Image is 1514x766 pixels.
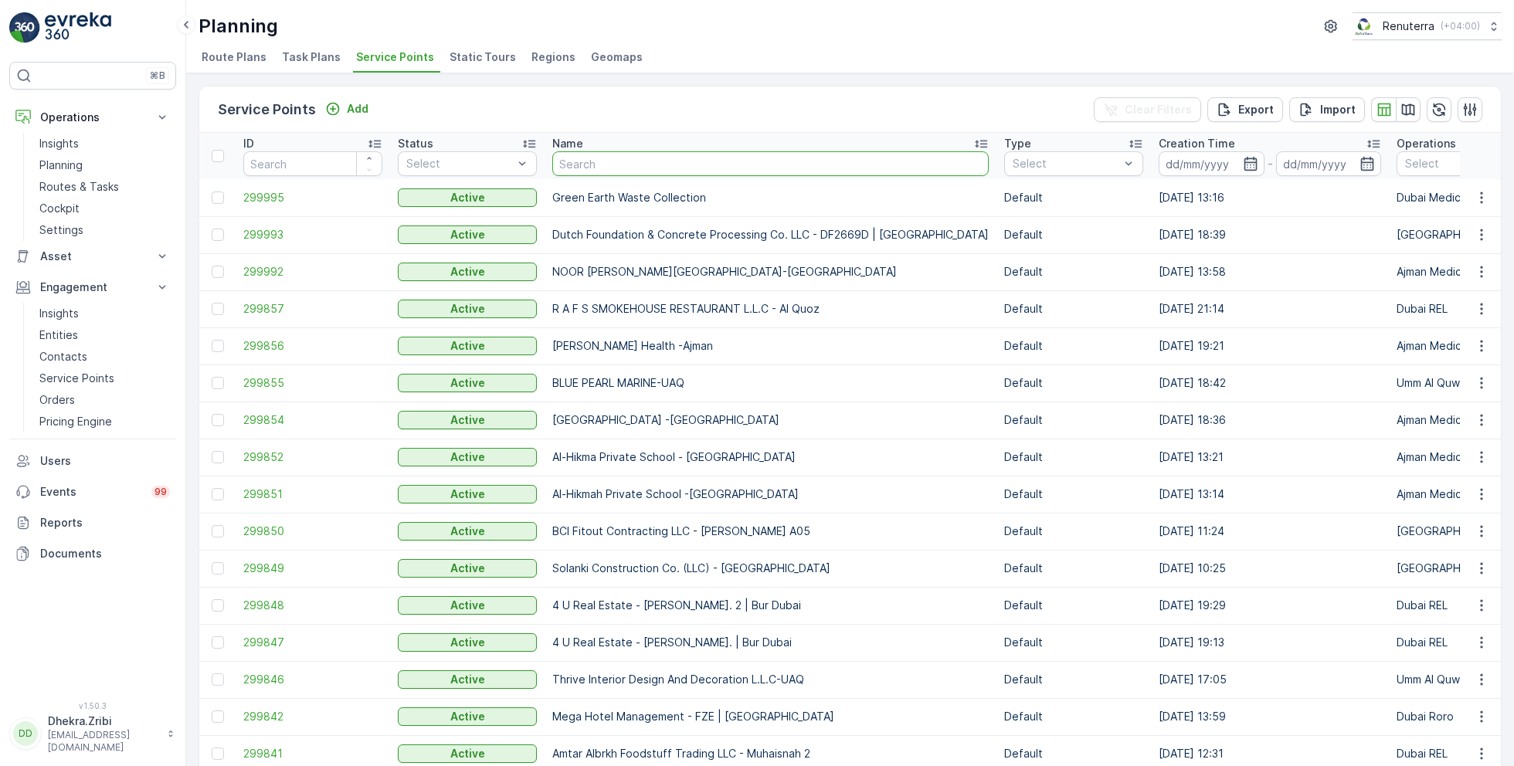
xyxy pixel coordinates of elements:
[552,301,989,317] p: R A F S SMOKEHOUSE RESTAURANT L.L.C - Al Quoz
[243,264,382,280] a: 299992
[9,701,176,710] span: v 1.50.3
[212,747,224,760] div: Toggle Row Selected
[398,522,537,541] button: Active
[1289,97,1365,122] button: Import
[9,241,176,272] button: Asset
[1159,151,1264,176] input: dd/mm/yyyy
[552,136,583,151] p: Name
[450,672,485,687] p: Active
[552,598,989,613] p: 4 U Real Estate - [PERSON_NAME]. 2 | Bur Dubai
[218,99,316,120] p: Service Points
[552,151,989,176] input: Search
[1207,97,1283,122] button: Export
[33,324,176,346] a: Entities
[398,225,537,244] button: Active
[212,525,224,537] div: Toggle Row Selected
[9,507,176,538] a: Reports
[243,227,382,242] span: 299993
[212,377,224,389] div: Toggle Row Selected
[398,374,537,392] button: Active
[552,561,989,576] p: Solanki Construction Co. (LLC) - [GEOGRAPHIC_DATA]
[1013,156,1119,171] p: Select
[243,524,382,539] span: 299850
[39,179,119,195] p: Routes & Tasks
[398,596,537,615] button: Active
[552,375,989,391] p: BLUE PEARL MARINE-UAQ
[243,190,382,205] span: 299995
[243,746,382,761] a: 299841
[9,102,176,133] button: Operations
[1151,587,1389,624] td: [DATE] 19:29
[398,136,433,151] p: Status
[212,673,224,686] div: Toggle Row Selected
[40,484,142,500] p: Events
[1151,179,1389,216] td: [DATE] 13:16
[1238,102,1274,117] p: Export
[1151,364,1389,402] td: [DATE] 18:42
[1004,598,1143,613] p: Default
[1353,18,1377,35] img: Screenshot_2024-07-26_at_13.33.01.png
[1004,136,1031,151] p: Type
[1159,136,1235,151] p: Creation Time
[40,515,170,530] p: Reports
[9,538,176,569] a: Documents
[450,449,485,465] p: Active
[450,227,485,242] p: Active
[39,201,80,216] p: Cockpit
[33,219,176,241] a: Settings
[319,100,375,118] button: Add
[1004,524,1143,539] p: Default
[1094,97,1201,122] button: Clear Filters
[450,375,485,391] p: Active
[243,598,382,613] a: 299848
[212,414,224,426] div: Toggle Row Selected
[552,635,989,650] p: 4 U Real Estate - [PERSON_NAME]. | Bur Dubai
[48,729,159,754] p: [EMAIL_ADDRESS][DOMAIN_NAME]
[1004,486,1143,502] p: Default
[243,561,382,576] span: 299849
[243,136,254,151] p: ID
[33,154,176,176] a: Planning
[243,449,382,465] a: 299852
[39,136,79,151] p: Insights
[552,412,989,428] p: [GEOGRAPHIC_DATA] -[GEOGRAPHIC_DATA]
[1004,412,1143,428] p: Default
[1151,327,1389,364] td: [DATE] 19:21
[33,411,176,432] a: Pricing Engine
[150,69,165,82] p: ⌘B
[406,156,513,171] p: Select
[39,327,78,343] p: Entities
[33,176,176,198] a: Routes & Tasks
[552,449,989,465] p: Al-Hikma Private School - [GEOGRAPHIC_DATA]
[1004,561,1143,576] p: Default
[212,636,224,649] div: Toggle Row Selected
[552,264,989,280] p: NOOR [PERSON_NAME][GEOGRAPHIC_DATA]-[GEOGRAPHIC_DATA]
[398,670,537,689] button: Active
[450,190,485,205] p: Active
[398,411,537,429] button: Active
[450,264,485,280] p: Active
[1004,227,1143,242] p: Default
[398,300,537,318] button: Active
[552,672,989,687] p: Thrive Interior Design And Decoration L.L.C-UAQ
[212,340,224,352] div: Toggle Row Selected
[450,561,485,576] p: Active
[9,272,176,303] button: Engagement
[282,49,341,65] span: Task Plans
[1004,709,1143,724] p: Default
[450,635,485,650] p: Active
[450,49,516,65] span: Static Tours
[450,709,485,724] p: Active
[243,635,382,650] span: 299847
[243,486,382,502] a: 299851
[39,306,79,321] p: Insights
[243,412,382,428] span: 299854
[212,562,224,574] div: Toggle Row Selected
[39,158,83,173] p: Planning
[9,446,176,476] a: Users
[398,707,537,726] button: Active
